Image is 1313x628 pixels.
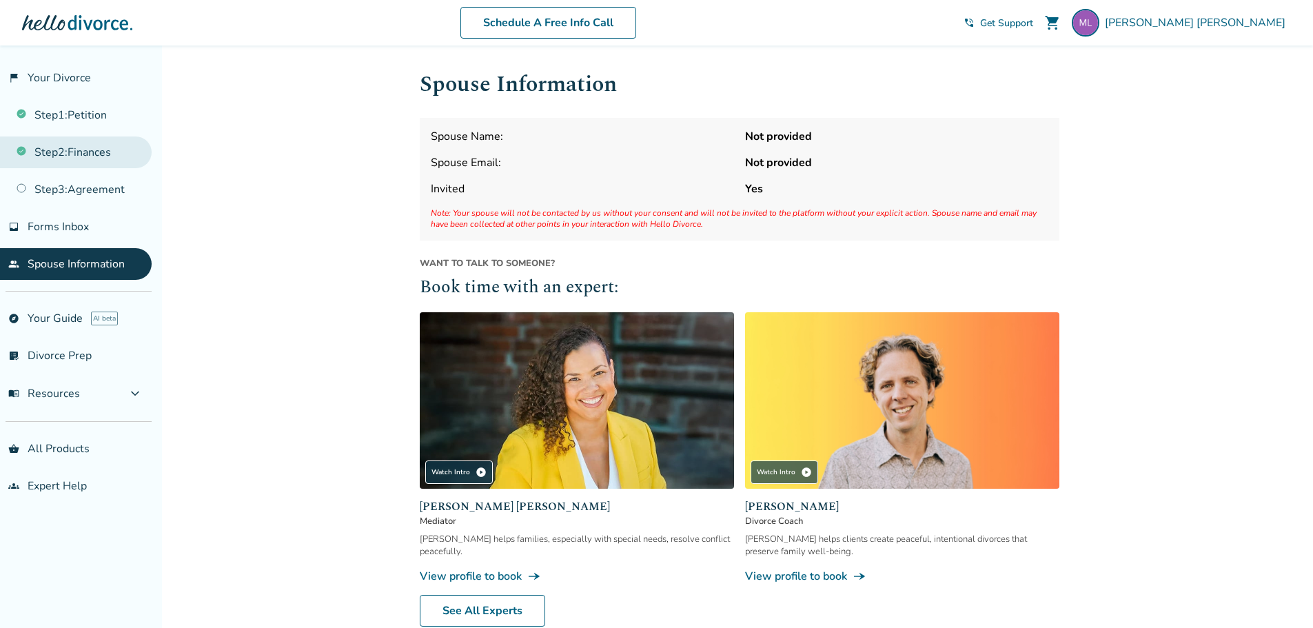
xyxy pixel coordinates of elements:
span: Get Support [980,17,1033,30]
span: phone_in_talk [964,17,975,28]
img: James Traub [745,312,1059,489]
a: phone_in_talkGet Support [964,17,1033,30]
h2: Book time with an expert: [420,275,1059,301]
span: AI beta [91,312,118,325]
span: groups [8,480,19,492]
span: line_end_arrow_notch [853,569,866,583]
div: Watch Intro [425,460,493,484]
span: Invited [431,181,734,196]
span: Spouse Email: [431,155,734,170]
span: shopping_basket [8,443,19,454]
div: [PERSON_NAME] helps clients create peaceful, intentional divorces that preserve family well-being. [745,533,1059,558]
a: View profile to bookline_end_arrow_notch [745,569,1059,584]
span: list_alt_check [8,350,19,361]
span: inbox [8,221,19,232]
span: Want to talk to someone? [420,257,1059,270]
a: View profile to bookline_end_arrow_notch [420,569,734,584]
iframe: Chat Widget [1244,562,1313,628]
span: [PERSON_NAME] [PERSON_NAME] [420,498,734,515]
span: Forms Inbox [28,219,89,234]
span: [PERSON_NAME] [745,498,1059,515]
span: line_end_arrow_notch [527,569,541,583]
span: explore [8,313,19,324]
h1: Spouse Information [420,68,1059,101]
span: shopping_cart [1044,14,1061,31]
div: Watch Intro [751,460,818,484]
img: Claudia Brown Coulter [420,312,734,489]
span: expand_more [127,385,143,402]
strong: Not provided [745,155,1048,170]
strong: Not provided [745,129,1048,144]
span: Mediator [420,515,734,527]
strong: Yes [745,181,1048,196]
span: play_circle [476,467,487,478]
span: people [8,259,19,270]
a: See All Experts [420,595,545,627]
span: Note: Your spouse will not be contacted by us without your consent and will not be invited to the... [431,207,1048,230]
a: Schedule A Free Info Call [460,7,636,39]
span: flag_2 [8,72,19,83]
img: mpjlewis@gmail.com [1072,9,1099,37]
span: menu_book [8,388,19,399]
span: Divorce Coach [745,515,1059,527]
span: [PERSON_NAME] [PERSON_NAME] [1105,15,1291,30]
span: Resources [8,386,80,401]
span: Spouse Name: [431,129,734,144]
span: play_circle [801,467,812,478]
div: [PERSON_NAME] helps families, especially with special needs, resolve conflict peacefully. [420,533,734,558]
